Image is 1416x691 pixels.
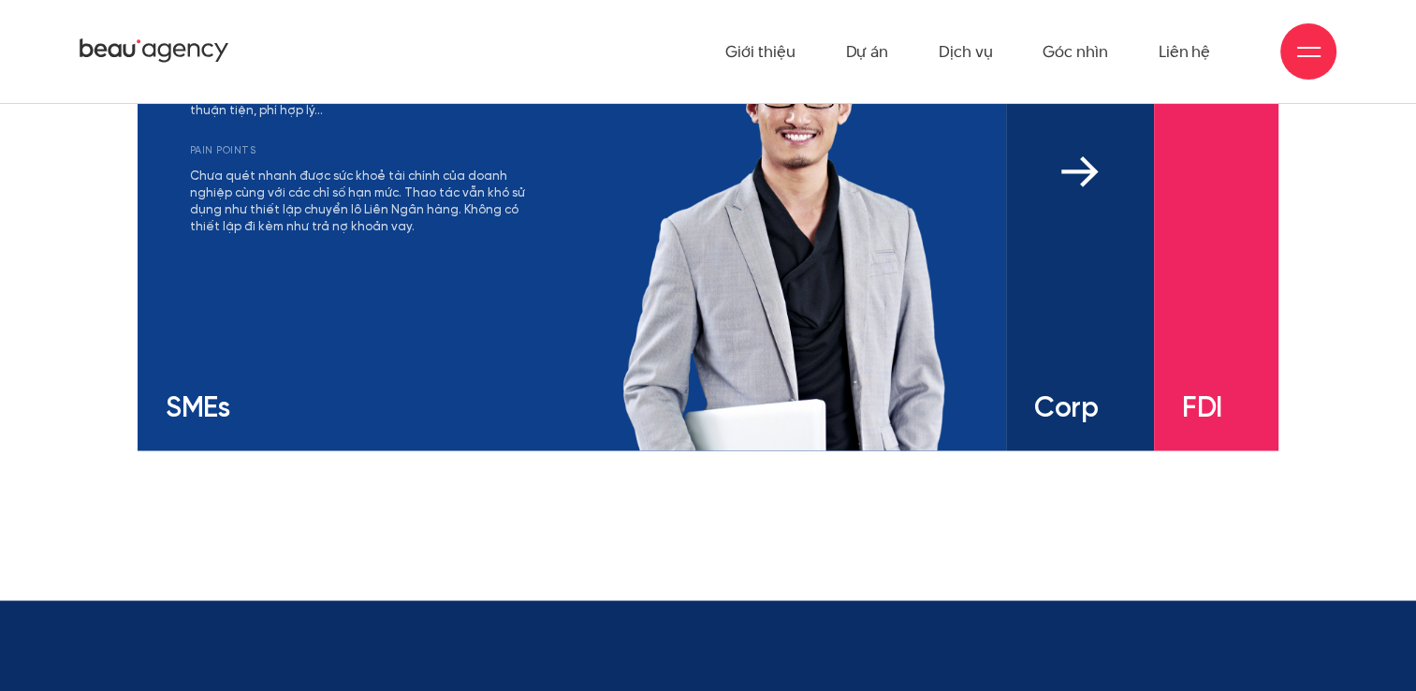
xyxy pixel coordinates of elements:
[166,394,534,422] h3: SMEs
[1034,394,1064,422] h3: Corp
[190,86,534,120] p: Có nhu cầu quản lý dòng tiền doanh nghiệp một cách thuận tiện, phí hợp lý…
[190,144,256,158] span: PAIN POINTS
[1182,394,1201,422] h3: FDI
[190,169,534,237] p: Chưa quét nhanh được sức khoẻ tài chính của doanh nghiệp cùng với các chỉ số hạn mức. Thao tác vẫ...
